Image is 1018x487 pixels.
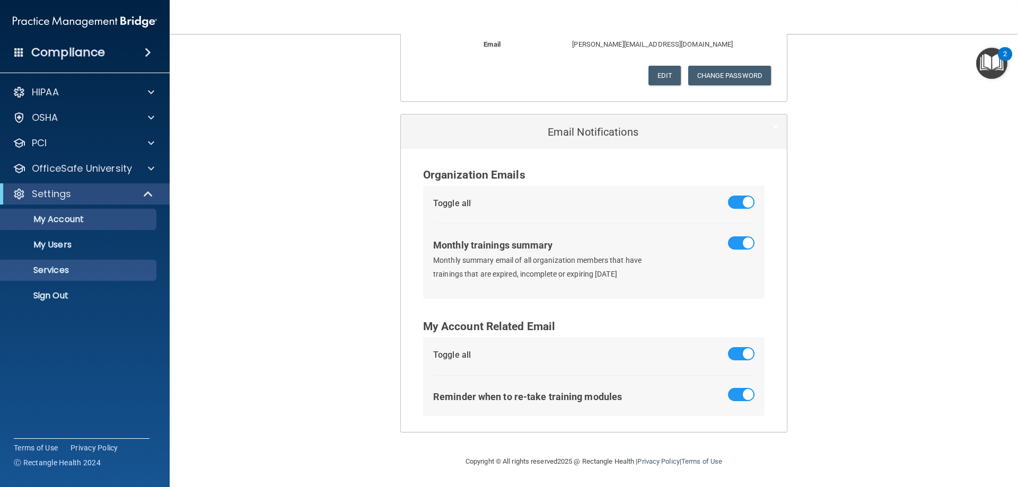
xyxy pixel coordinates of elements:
button: Edit [648,66,681,85]
div: Organization Emails [423,165,765,185]
button: Open Resource Center, 2 new notifications [976,48,1007,79]
iframe: Drift Widget Chat Controller [835,412,1005,454]
p: Sign Out [7,290,152,301]
a: HIPAA [13,86,154,99]
p: [PERSON_NAME][EMAIL_ADDRESS][DOMAIN_NAME] [572,38,733,51]
div: Toggle all [433,196,471,211]
button: Change Password [688,66,771,85]
h5: Email Notifications [409,126,747,138]
a: Privacy Policy [637,457,679,465]
a: Settings [13,188,154,200]
p: HIPAA [32,86,59,99]
a: OfficeSafe University [13,162,154,175]
a: Privacy Policy [71,442,118,453]
a: Terms of Use [14,442,58,453]
p: PCI [32,137,47,149]
h4: Compliance [31,45,105,60]
a: OSHA [13,111,154,124]
span: Ⓒ Rectangle Health 2024 [14,457,101,468]
div: Monthly trainings summary [433,236,553,254]
p: Settings [32,188,71,200]
div: 2 [1003,54,1007,68]
a: Email Notifications [409,120,779,144]
b: Email [484,40,501,48]
a: PCI [13,137,154,149]
a: Terms of Use [681,457,722,465]
div: My Account Related Email [423,316,765,337]
p: Services [7,265,152,276]
p: OfficeSafe University [32,162,132,175]
div: Toggle all [433,347,471,363]
img: PMB logo [13,11,157,32]
p: Monthly summary email of all organization members that have trainings that are expired, incomplet... [433,254,658,281]
div: Copyright © All rights reserved 2025 @ Rectangle Health | | [400,445,787,479]
p: My Account [7,214,152,225]
div: Reminder when to re-take training modules [433,388,622,405]
p: My Users [7,240,152,250]
p: OSHA [32,111,58,124]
